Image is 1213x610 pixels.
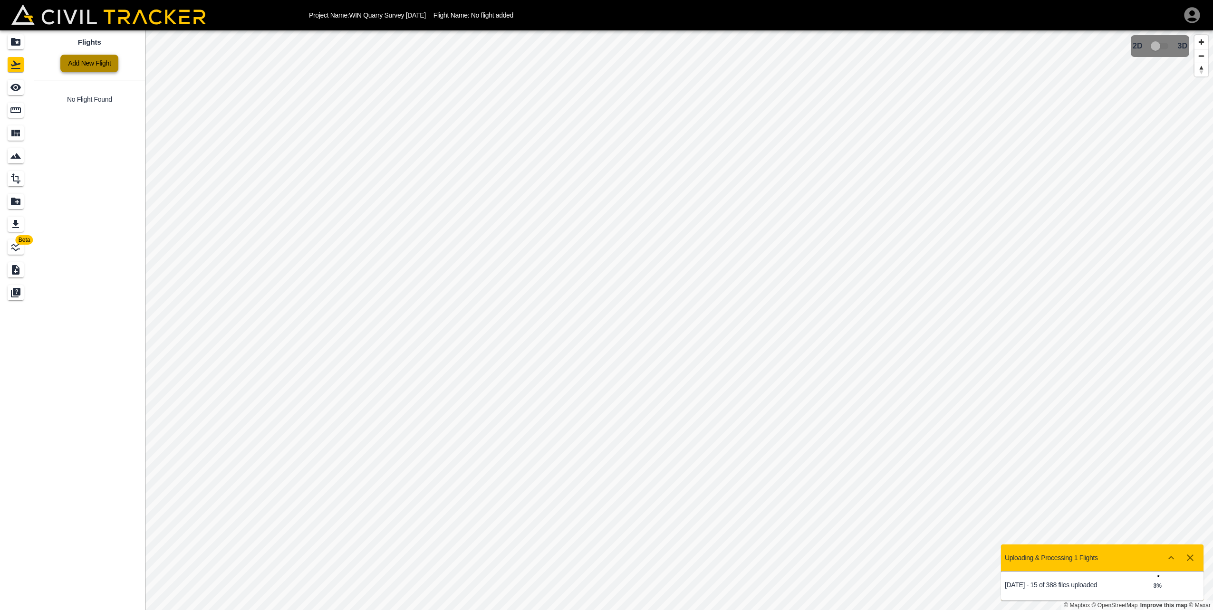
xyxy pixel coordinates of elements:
p: Project Name: WIN Quarry Survey [DATE] [309,11,426,19]
a: Mapbox [1064,602,1090,609]
span: 3D [1178,42,1187,50]
a: OpenStreetMap [1092,602,1138,609]
img: Civil Tracker [11,4,206,24]
button: Reset bearing to north [1194,63,1208,76]
strong: 3 % [1153,582,1161,589]
a: Maxar [1189,602,1211,609]
span: 2D [1133,42,1142,50]
button: Zoom out [1194,49,1208,63]
p: Flight Name: No flight added [433,11,513,19]
button: Zoom in [1194,35,1208,49]
span: 3D model not uploaded yet [1146,37,1174,55]
a: Map feedback [1140,602,1187,609]
button: Show more [1162,548,1181,567]
p: Uploading & Processing 1 Flights [1005,554,1098,562]
p: [DATE] - 15 of 388 files uploaded [1005,581,1102,589]
canvas: Map [145,30,1213,610]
